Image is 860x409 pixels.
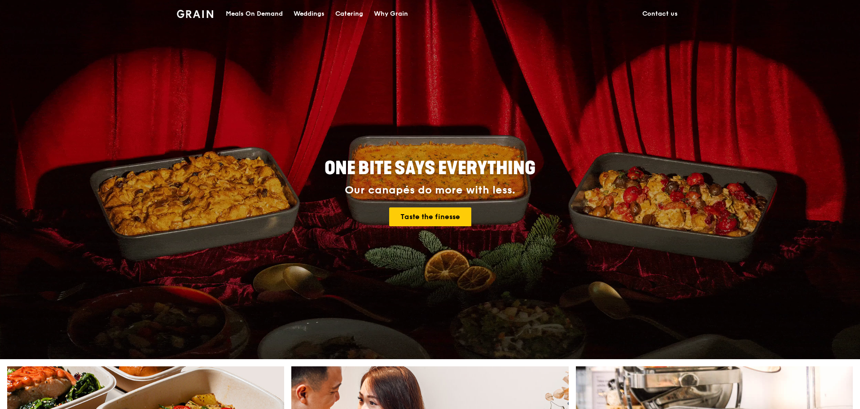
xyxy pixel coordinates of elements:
div: Catering [335,0,363,27]
a: Catering [330,0,369,27]
a: Taste the finesse [389,207,471,226]
div: Our canapés do more with less. [268,184,592,197]
span: ONE BITE SAYS EVERYTHING [325,158,535,179]
a: Contact us [637,0,683,27]
div: Meals On Demand [226,0,283,27]
div: Weddings [294,0,325,27]
a: Weddings [288,0,330,27]
img: Grain [177,10,213,18]
div: Why Grain [374,0,408,27]
a: Why Grain [369,0,413,27]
